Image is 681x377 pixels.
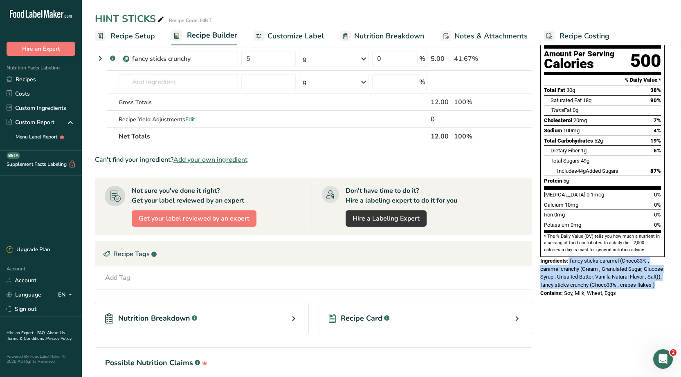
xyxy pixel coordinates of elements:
span: Iron [544,212,553,218]
div: EN [58,290,75,300]
span: 0mg [554,212,565,218]
span: Dietary Fiber [551,147,580,154]
div: 500 [630,50,661,72]
span: Nutrition Breakdown [354,31,424,42]
span: 52g [594,138,603,144]
span: Cholesterol [544,117,572,123]
span: 18g [583,97,591,103]
div: 0 [431,114,451,124]
span: Nutrition Breakdown [118,313,190,324]
span: 5g [563,178,569,184]
i: Trans [551,107,564,113]
a: Language [7,288,41,302]
span: Notes & Attachments [454,31,528,42]
div: Powered By FoodLabelMaker © 2025 All Rights Reserved [7,354,75,364]
div: Recipe Yield Adjustments [119,115,238,124]
span: 49g [581,158,589,164]
div: Recipe Tags [95,242,532,266]
section: * The % Daily Value (DV) tells you how much a nutrient in a serving of food contributes to a dail... [544,233,661,253]
span: 0g [573,107,578,113]
div: Recipe Code: HINT [169,17,211,24]
span: Fat [551,107,571,113]
span: Recipe Costing [560,31,609,42]
a: Hire a Labeling Expert [346,210,427,227]
iframe: Intercom live chat [653,349,673,369]
span: Total Carbohydrates [544,138,593,144]
div: 100% [454,97,493,107]
span: 87% [650,168,661,174]
span: 1g [581,147,587,154]
img: Sub Recipe [123,56,129,62]
th: 100% [452,127,495,145]
span: 7% [654,117,661,123]
a: Notes & Attachments [441,27,528,45]
th: Net Totals [117,127,429,145]
div: Amount Per Serving [544,50,614,58]
span: 5% [654,147,661,154]
span: Total Fat [544,87,565,93]
span: Edit [185,116,195,123]
section: % Daily Value * [544,75,661,85]
span: Potassium [544,222,569,228]
a: Hire an Expert . [7,330,36,336]
span: 100mg [563,127,580,134]
span: Includes Added Sugars [557,168,618,174]
span: Recipe Builder [187,30,237,41]
button: Hire an Expert [7,42,75,56]
div: HINT STICKS [95,11,166,26]
span: 0% [654,212,661,218]
span: 0% [654,222,661,228]
a: Privacy Policy [46,336,72,341]
a: Recipe Costing [544,27,609,45]
span: 20mg [573,117,587,123]
span: Add your own ingredient [173,155,247,165]
span: Saturated Fat [551,97,582,103]
span: Sodium [544,127,562,134]
div: Not sure you've done it right? Get your label reviewed by an expert [132,186,244,205]
span: Contains: [540,290,563,296]
span: Soy, Milk, Wheat, Eggs [564,290,616,296]
span: 0% [654,192,661,198]
a: Customize Label [254,27,324,45]
div: 41.67% [454,54,493,64]
div: 5.00 [431,54,451,64]
span: Recipe Card [341,313,382,324]
span: Total Sugars [551,158,580,164]
input: Add Ingredient [119,74,238,90]
span: 0% [654,202,661,208]
span: Recipe Setup [110,31,155,42]
span: 30g [566,87,575,93]
div: 12.00 [431,97,451,107]
span: Calcium [544,202,564,208]
span: fancy sticks caramel (Choco33% , caramel cranchy (Cream , Granulated Sugar, Glucose Syrup , Unsal... [540,258,663,288]
h1: Possible Nutrition Claims [105,357,522,368]
div: fancy sticks crunchy [132,54,233,64]
span: Ingredients: [540,258,569,264]
span: Get your label reviewed by an expert [139,214,249,223]
a: Recipe Setup [95,27,155,45]
div: g [303,54,307,64]
span: 44g [577,168,586,174]
div: Add Tag [105,273,130,283]
div: Custom Report [7,118,54,127]
span: 2 [670,349,677,356]
span: 90% [650,97,661,103]
div: g [303,77,307,87]
th: 12.00 [429,127,452,145]
span: 0.1mcg [587,192,604,198]
span: Customize Label [267,31,324,42]
a: About Us . [7,330,65,341]
span: Protein [544,178,562,184]
a: Nutrition Breakdown [340,27,424,45]
span: 10mg [565,202,578,208]
a: Terms & Conditions . [7,336,46,341]
span: [MEDICAL_DATA] [544,192,585,198]
span: 0mg [571,222,581,228]
button: Get your label reviewed by an expert [132,210,256,227]
div: Can't find your ingredient? [95,155,532,165]
span: 19% [650,138,661,144]
div: Don't have time to do it? Hire a labeling expert to do it for you [346,186,457,205]
div: Calories [544,58,614,70]
span: 38% [650,87,661,93]
div: BETA [7,152,20,159]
